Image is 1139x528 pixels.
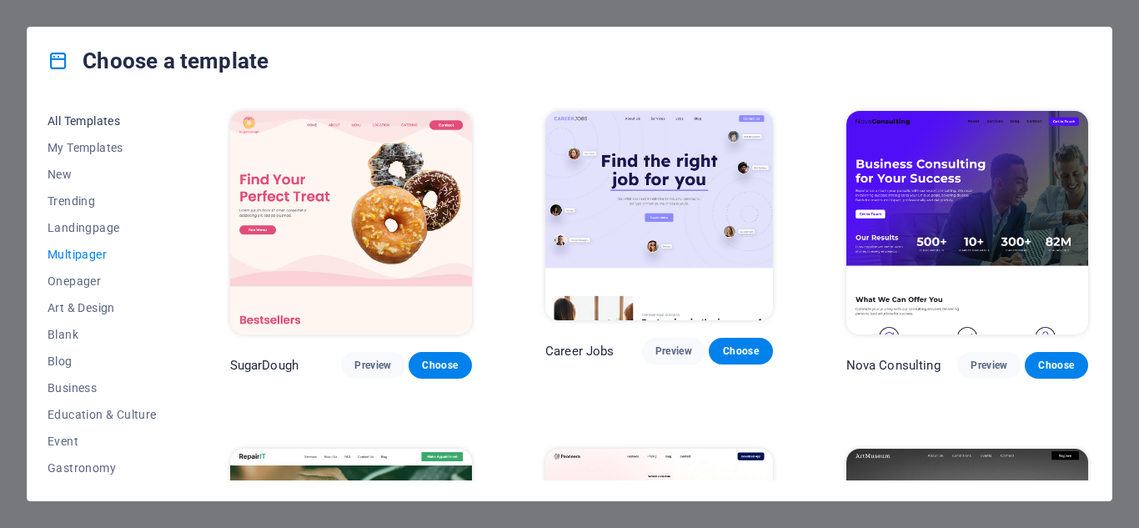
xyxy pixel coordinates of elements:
span: Choose [722,344,759,358]
button: Onepager [48,268,157,294]
span: Gastronomy [48,461,157,475]
button: Choose [709,338,772,365]
button: Business [48,375,157,401]
span: My Templates [48,141,157,154]
button: Event [48,428,157,455]
span: Art & Design [48,301,157,314]
button: Landingpage [48,214,157,241]
img: Nova Consulting [846,111,1088,334]
button: Choose [1025,352,1088,379]
p: Nova Consulting [846,357,941,374]
span: Blank [48,328,157,341]
button: Preview [957,352,1021,379]
p: Career Jobs [545,343,615,360]
img: SugarDough [230,111,472,334]
button: New [48,161,157,188]
button: Art & Design [48,294,157,321]
span: Landingpage [48,221,157,234]
button: Choose [409,352,472,379]
span: New [48,168,157,181]
button: My Templates [48,134,157,161]
span: Education & Culture [48,408,157,421]
button: Gastronomy [48,455,157,481]
button: Education & Culture [48,401,157,428]
span: Choose [1038,359,1075,372]
h4: Choose a template [48,48,268,74]
span: Onepager [48,274,157,288]
button: Multipager [48,241,157,268]
span: Preview [354,359,391,372]
button: Blank [48,321,157,348]
span: Preview [655,344,692,358]
span: Blog [48,355,157,368]
span: Preview [971,359,1007,372]
img: Career Jobs [545,111,773,320]
span: Event [48,435,157,448]
button: Trending [48,188,157,214]
span: Choose [422,359,459,372]
button: Blog [48,348,157,375]
button: Preview [341,352,404,379]
span: Trending [48,194,157,208]
span: Multipager [48,248,157,261]
button: Preview [642,338,705,365]
p: SugarDough [230,357,299,374]
button: All Templates [48,108,157,134]
span: Business [48,381,157,395]
span: All Templates [48,114,157,128]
